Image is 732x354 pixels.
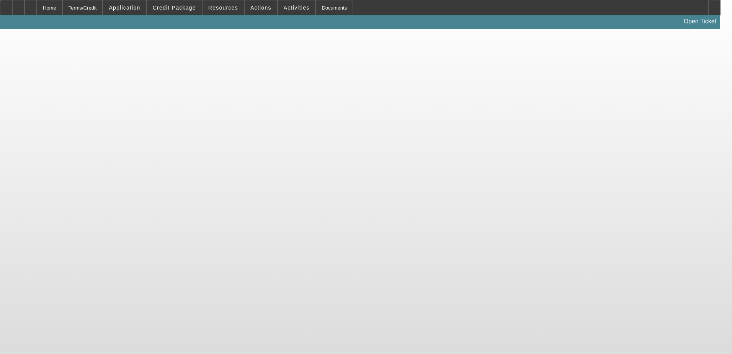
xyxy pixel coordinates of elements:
button: Credit Package [147,0,202,15]
button: Application [103,0,146,15]
button: Activities [278,0,315,15]
span: Actions [250,5,271,11]
span: Resources [208,5,238,11]
button: Resources [203,0,244,15]
button: Actions [245,0,277,15]
span: Application [109,5,140,11]
span: Activities [284,5,310,11]
a: Open Ticket [681,15,719,28]
span: Credit Package [153,5,196,11]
